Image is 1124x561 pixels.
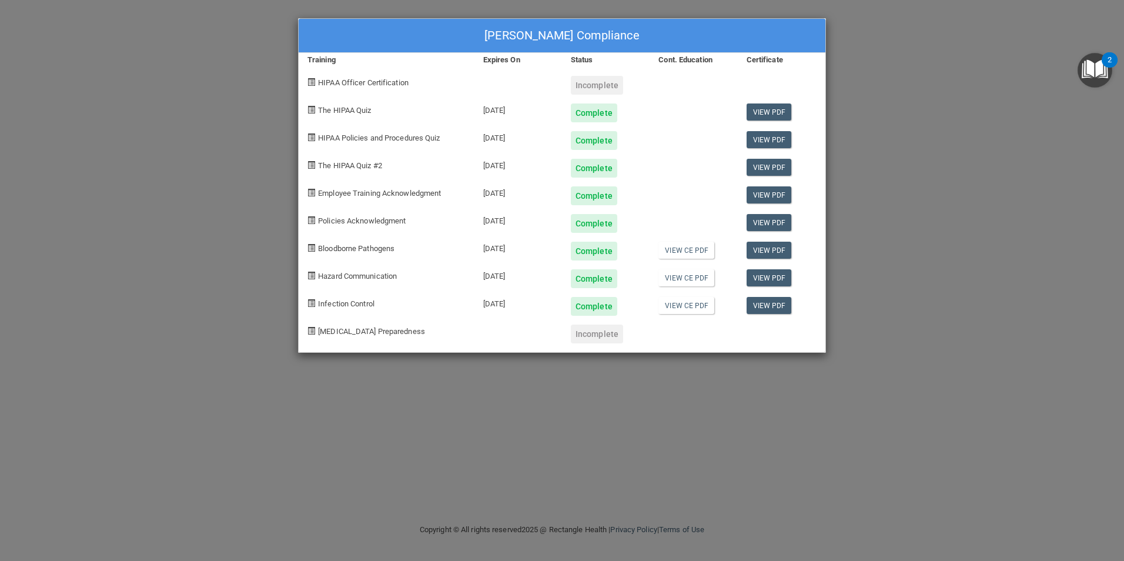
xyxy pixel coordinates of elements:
a: View PDF [747,186,792,203]
div: Certificate [738,53,825,67]
button: Open Resource Center, 2 new notifications [1078,53,1112,88]
div: Complete [571,131,617,150]
iframe: Drift Widget Chat Controller [921,477,1110,525]
div: Incomplete [571,76,623,95]
a: View PDF [747,297,792,314]
a: View CE PDF [658,269,714,286]
span: [MEDICAL_DATA] Preparedness [318,327,425,336]
div: [DATE] [474,261,562,288]
div: Complete [571,242,617,261]
div: Complete [571,297,617,316]
a: View CE PDF [658,242,714,259]
a: View CE PDF [658,297,714,314]
div: [PERSON_NAME] Compliance [299,19,825,53]
div: 2 [1108,60,1112,75]
div: [DATE] [474,288,562,316]
a: View PDF [747,131,792,148]
span: Infection Control [318,299,374,308]
a: View PDF [747,242,792,259]
div: Expires On [474,53,562,67]
div: Complete [571,103,617,122]
div: [DATE] [474,150,562,178]
a: View PDF [747,159,792,176]
div: Cont. Education [650,53,737,67]
div: Complete [571,186,617,205]
span: The HIPAA Quiz #2 [318,161,382,170]
div: Incomplete [571,325,623,343]
div: [DATE] [474,178,562,205]
span: Policies Acknowledgment [318,216,406,225]
div: Complete [571,269,617,288]
div: Complete [571,214,617,233]
span: HIPAA Policies and Procedures Quiz [318,133,440,142]
span: Employee Training Acknowledgment [318,189,441,198]
span: HIPAA Officer Certification [318,78,409,87]
div: [DATE] [474,233,562,261]
div: [DATE] [474,122,562,150]
div: Status [562,53,650,67]
div: [DATE] [474,95,562,122]
span: Bloodborne Pathogens [318,244,394,253]
div: [DATE] [474,205,562,233]
div: Complete [571,159,617,178]
a: View PDF [747,103,792,121]
a: View PDF [747,269,792,286]
span: The HIPAA Quiz [318,106,371,115]
a: View PDF [747,214,792,231]
span: Hazard Communication [318,272,397,280]
div: Training [299,53,474,67]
